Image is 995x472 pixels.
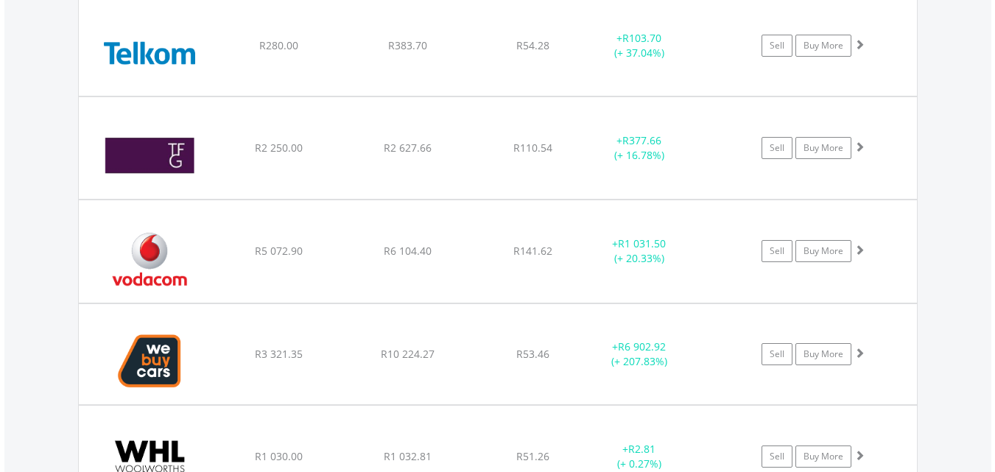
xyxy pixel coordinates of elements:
[384,244,432,258] span: R6 104.40
[795,137,851,159] a: Buy More
[795,35,851,57] a: Buy More
[255,347,303,361] span: R3 321.35
[795,343,851,365] a: Buy More
[795,445,851,468] a: Buy More
[516,38,549,52] span: R54.28
[618,339,666,353] span: R6 902.92
[513,244,552,258] span: R141.62
[762,343,792,365] a: Sell
[584,133,695,163] div: + (+ 16.78%)
[762,240,792,262] a: Sell
[584,339,695,369] div: + (+ 207.83%)
[762,445,792,468] a: Sell
[618,236,666,250] span: R1 031.50
[795,240,851,262] a: Buy More
[388,38,427,52] span: R383.70
[86,116,213,195] img: EQU.ZA.TFG.png
[259,38,298,52] span: R280.00
[584,31,695,60] div: + (+ 37.04%)
[584,442,695,471] div: + (+ 0.27%)
[762,35,792,57] a: Sell
[255,449,303,463] span: R1 030.00
[255,141,303,155] span: R2 250.00
[86,14,213,93] img: EQU.ZA.TKG.png
[384,141,432,155] span: R2 627.66
[516,347,549,361] span: R53.46
[762,137,792,159] a: Sell
[513,141,552,155] span: R110.54
[255,244,303,258] span: R5 072.90
[384,449,432,463] span: R1 032.81
[622,133,661,147] span: R377.66
[381,347,435,361] span: R10 224.27
[86,219,213,298] img: EQU.ZA.VOD.png
[516,449,549,463] span: R51.26
[628,442,655,456] span: R2.81
[622,31,661,45] span: R103.70
[584,236,695,266] div: + (+ 20.33%)
[86,323,213,401] img: EQU.ZA.WBC.png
